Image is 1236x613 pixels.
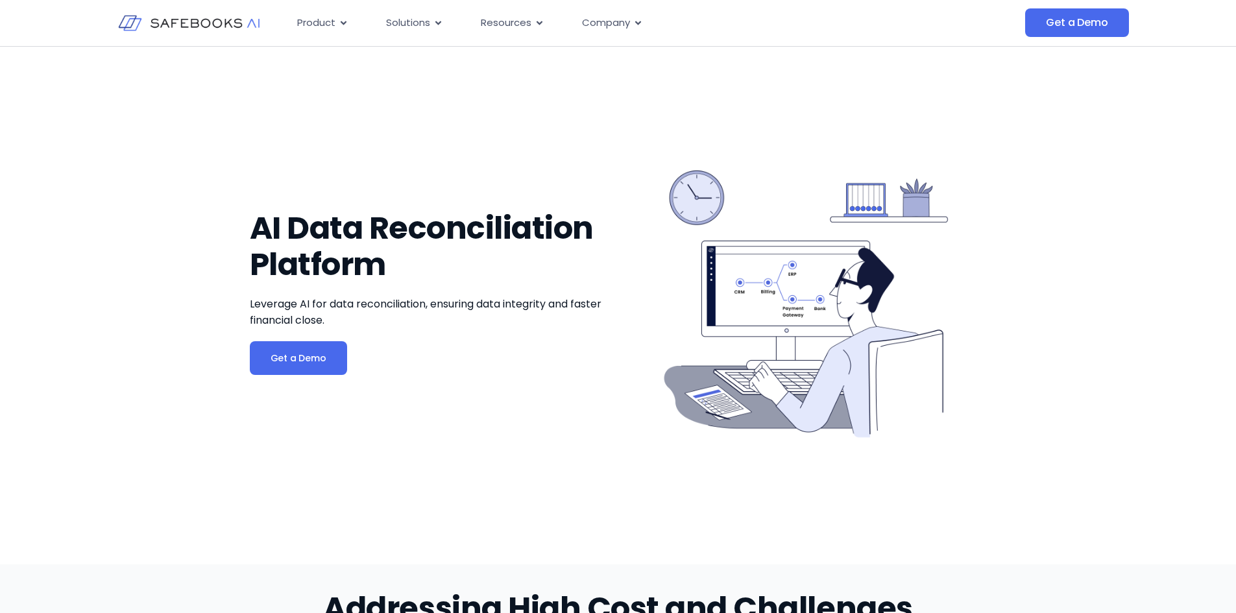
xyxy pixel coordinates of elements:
span: Product [297,16,335,30]
span: Get a Demo [1046,16,1108,29]
a: Get a Demo [1025,8,1128,37]
span: Solutions [386,16,430,30]
div: Menu Toggle [287,10,895,36]
img: Data Reconciliation Platform 1 [651,150,961,461]
span: Leverage AI for data reconciliation, ensuring data integrity and faster financial close. [250,296,601,328]
span: Company [582,16,630,30]
nav: Menu [287,10,895,36]
span: Resources [481,16,531,30]
a: Get a Demo [250,341,347,375]
h1: AI Data Reconciliation Platform [250,210,612,283]
span: Get a Demo [271,352,326,365]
